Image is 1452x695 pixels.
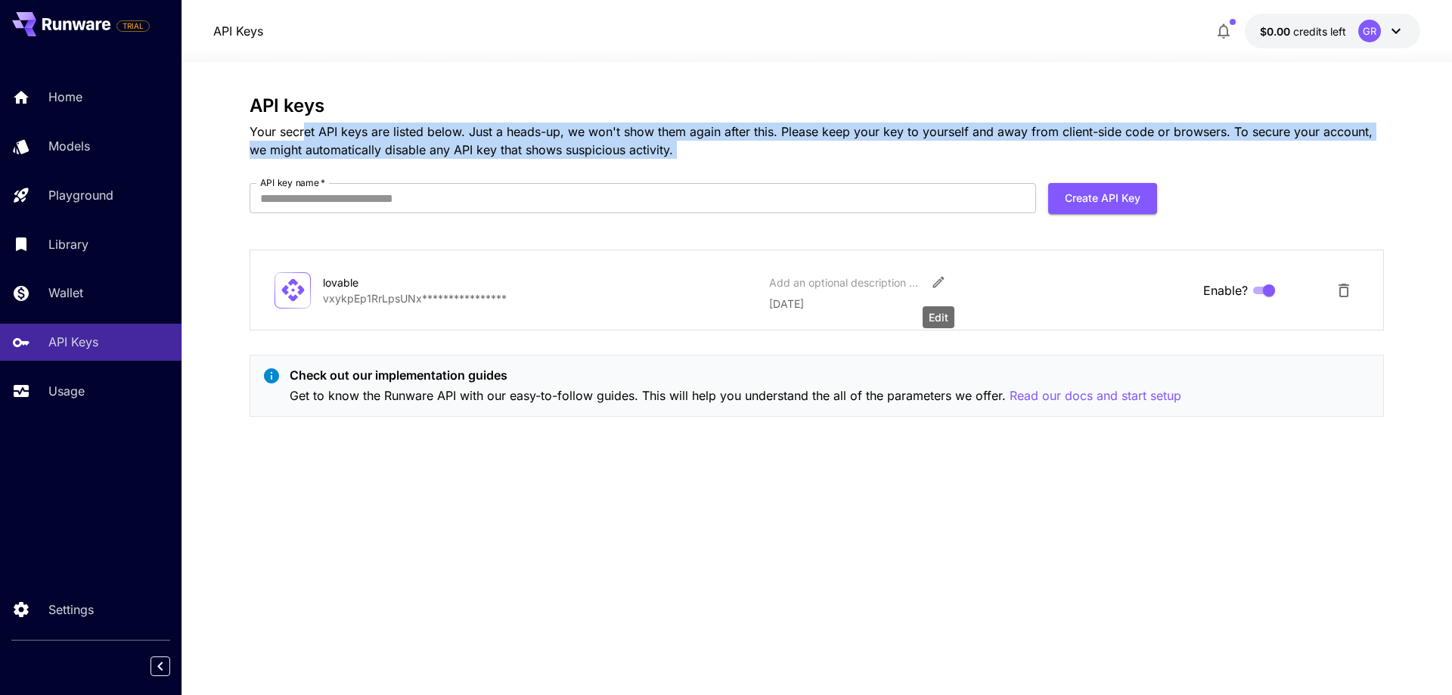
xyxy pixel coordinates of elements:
[769,275,920,290] div: Add an optional description or comment
[769,296,1191,312] p: [DATE]
[117,20,149,32] span: TRIAL
[1260,23,1346,39] div: $0.00
[48,88,82,106] p: Home
[290,366,1181,384] p: Check out our implementation guides
[1048,183,1157,214] button: Create API Key
[213,22,263,40] a: API Keys
[48,235,88,253] p: Library
[1203,281,1248,299] span: Enable?
[150,656,170,676] button: Collapse sidebar
[1329,275,1359,306] button: Delete API Key
[48,186,113,204] p: Playground
[48,284,83,302] p: Wallet
[250,95,1384,116] h3: API keys
[260,176,325,189] label: API key name
[250,123,1384,159] p: Your secret API keys are listed below. Just a heads-up, we won't show them again after this. Plea...
[213,22,263,40] nav: breadcrumb
[116,17,150,35] span: Add your payment card to enable full platform functionality.
[48,600,94,619] p: Settings
[1358,20,1381,42] div: GR
[1010,386,1181,405] button: Read our docs and start setup
[1245,14,1420,48] button: $0.00GR
[48,382,85,400] p: Usage
[162,653,181,680] div: Collapse sidebar
[1260,25,1293,38] span: $0.00
[1293,25,1346,38] span: credits left
[323,275,474,290] div: lovable
[923,306,954,328] div: Edit
[48,333,98,351] p: API Keys
[925,268,952,296] button: Edit
[48,137,90,155] p: Models
[290,386,1181,405] p: Get to know the Runware API with our easy-to-follow guides. This will help you understand the all...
